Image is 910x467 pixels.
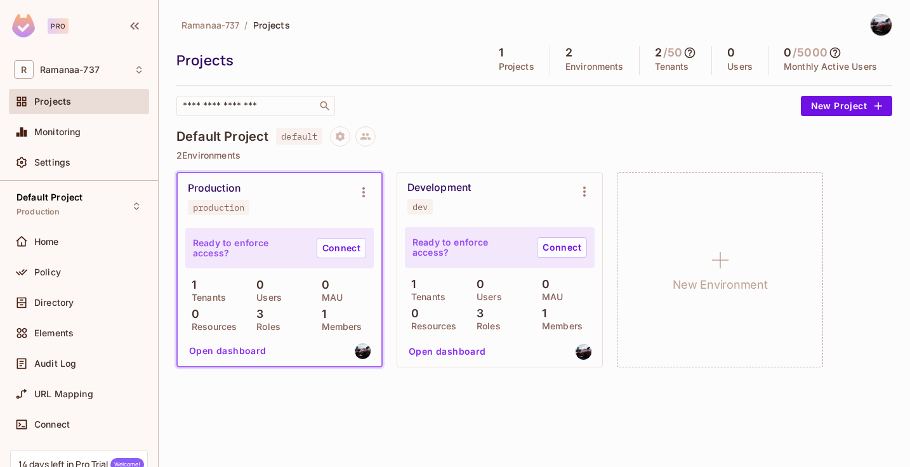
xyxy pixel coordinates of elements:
[784,62,877,72] p: Monthly Active Users
[405,307,419,320] p: 0
[34,237,59,247] span: Home
[34,298,74,308] span: Directory
[499,62,534,72] p: Projects
[536,278,550,291] p: 0
[655,46,662,59] h5: 2
[499,46,503,59] h5: 1
[176,150,892,161] p: 2 Environments
[317,238,366,258] a: Connect
[185,308,199,320] p: 0
[871,15,892,36] img: Ramanaa
[793,46,828,59] h5: / 5000
[565,62,624,72] p: Environments
[470,278,484,291] p: 0
[34,358,76,369] span: Audit Log
[412,237,527,258] p: Ready to enforce access?
[801,96,892,116] button: New Project
[185,293,226,303] p: Tenants
[184,341,272,361] button: Open dashboard
[34,328,74,338] span: Elements
[244,19,247,31] li: /
[655,62,689,72] p: Tenants
[250,322,280,332] p: Roles
[405,292,445,302] p: Tenants
[176,129,268,144] h4: Default Project
[407,181,471,194] div: Development
[16,192,82,202] span: Default Project
[536,307,546,320] p: 1
[181,19,239,31] span: Ramanaa-737
[537,237,587,258] a: Connect
[193,202,244,213] div: production
[673,275,768,294] h1: New Environment
[330,133,350,145] span: Project settings
[727,46,735,59] h5: 0
[405,278,416,291] p: 1
[250,279,264,291] p: 0
[176,51,477,70] div: Projects
[250,293,282,303] p: Users
[470,307,484,320] p: 3
[253,19,290,31] span: Projects
[572,179,597,204] button: Environment settings
[315,293,343,303] p: MAU
[536,292,563,302] p: MAU
[404,341,491,362] button: Open dashboard
[405,321,456,331] p: Resources
[470,321,501,331] p: Roles
[351,180,376,205] button: Environment settings
[193,238,307,258] p: Ready to enforce access?
[34,419,70,430] span: Connect
[412,202,428,212] div: dev
[315,279,329,291] p: 0
[470,292,502,302] p: Users
[34,267,61,277] span: Policy
[185,322,237,332] p: Resources
[536,321,583,331] p: Members
[663,46,682,59] h5: / 50
[12,14,35,37] img: SReyMgAAAABJRU5ErkJggg==
[34,157,70,168] span: Settings
[188,182,241,195] div: Production
[315,322,362,332] p: Members
[14,60,34,79] span: R
[34,389,93,399] span: URL Mapping
[315,308,326,320] p: 1
[34,127,81,137] span: Monitoring
[34,96,71,107] span: Projects
[250,308,263,320] p: 3
[784,46,791,59] h5: 0
[185,279,196,291] p: 1
[40,65,100,75] span: Workspace: Ramanaa-737
[16,207,60,217] span: Production
[276,128,322,145] span: default
[565,46,572,59] h5: 2
[576,344,591,360] img: gogularamanaa@gmail.com
[727,62,753,72] p: Users
[48,18,69,34] div: Pro
[355,343,371,359] img: gogularamanaa@gmail.com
